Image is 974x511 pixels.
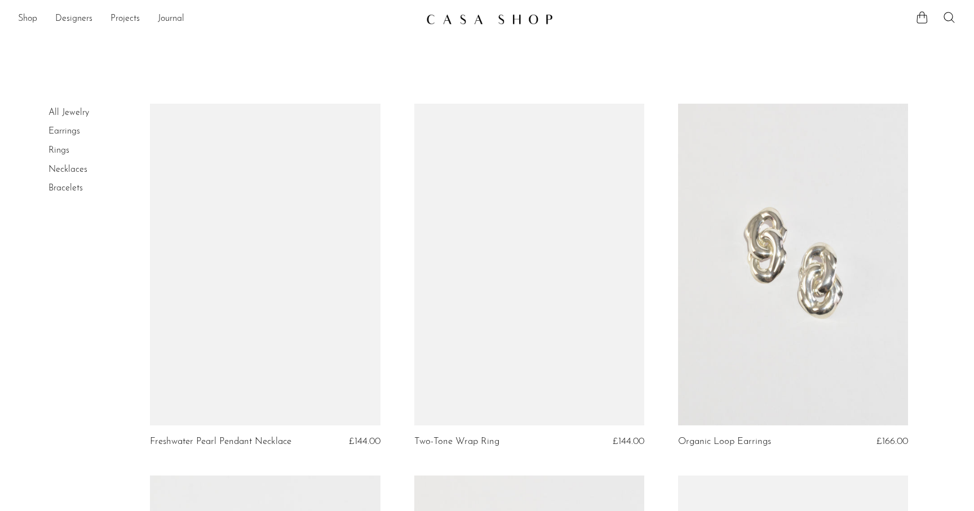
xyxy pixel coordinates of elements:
[150,437,291,447] a: Freshwater Pearl Pendant Necklace
[158,12,184,26] a: Journal
[18,10,417,29] nav: Desktop navigation
[18,12,37,26] a: Shop
[48,165,87,174] a: Necklaces
[55,12,92,26] a: Designers
[349,437,380,446] span: £144.00
[48,127,80,136] a: Earrings
[678,437,771,447] a: Organic Loop Earrings
[48,184,83,193] a: Bracelets
[48,108,89,117] a: All Jewelry
[613,437,644,446] span: £144.00
[110,12,140,26] a: Projects
[876,437,908,446] span: £166.00
[18,10,417,29] ul: NEW HEADER MENU
[414,437,499,447] a: Two-Tone Wrap Ring
[48,146,69,155] a: Rings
